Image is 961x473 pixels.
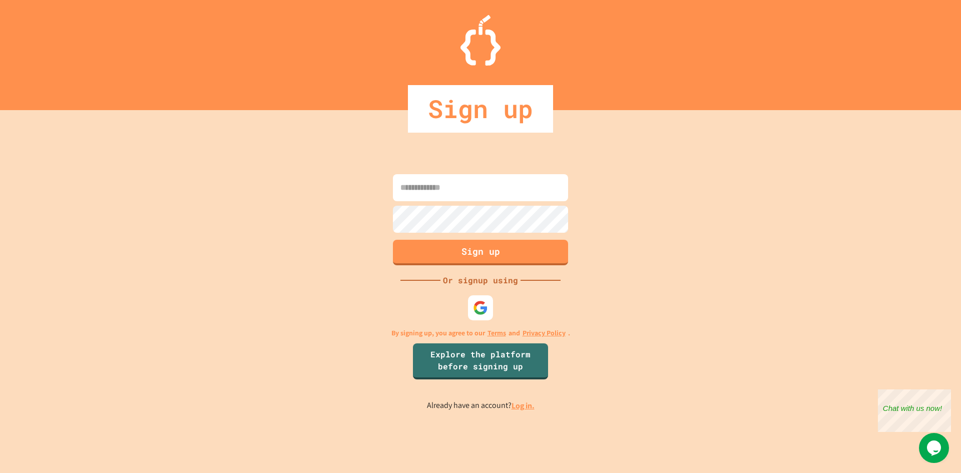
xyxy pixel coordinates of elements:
div: Sign up [408,85,553,133]
a: Privacy Policy [523,328,566,338]
iframe: chat widget [878,389,951,432]
div: Or signup using [440,274,521,286]
p: By signing up, you agree to our and . [391,328,570,338]
img: Logo.svg [460,15,501,66]
img: google-icon.svg [473,300,488,315]
p: Already have an account? [427,399,535,412]
button: Sign up [393,240,568,265]
iframe: chat widget [919,433,951,463]
a: Explore the platform before signing up [413,343,548,379]
a: Terms [488,328,506,338]
a: Log in. [512,400,535,411]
